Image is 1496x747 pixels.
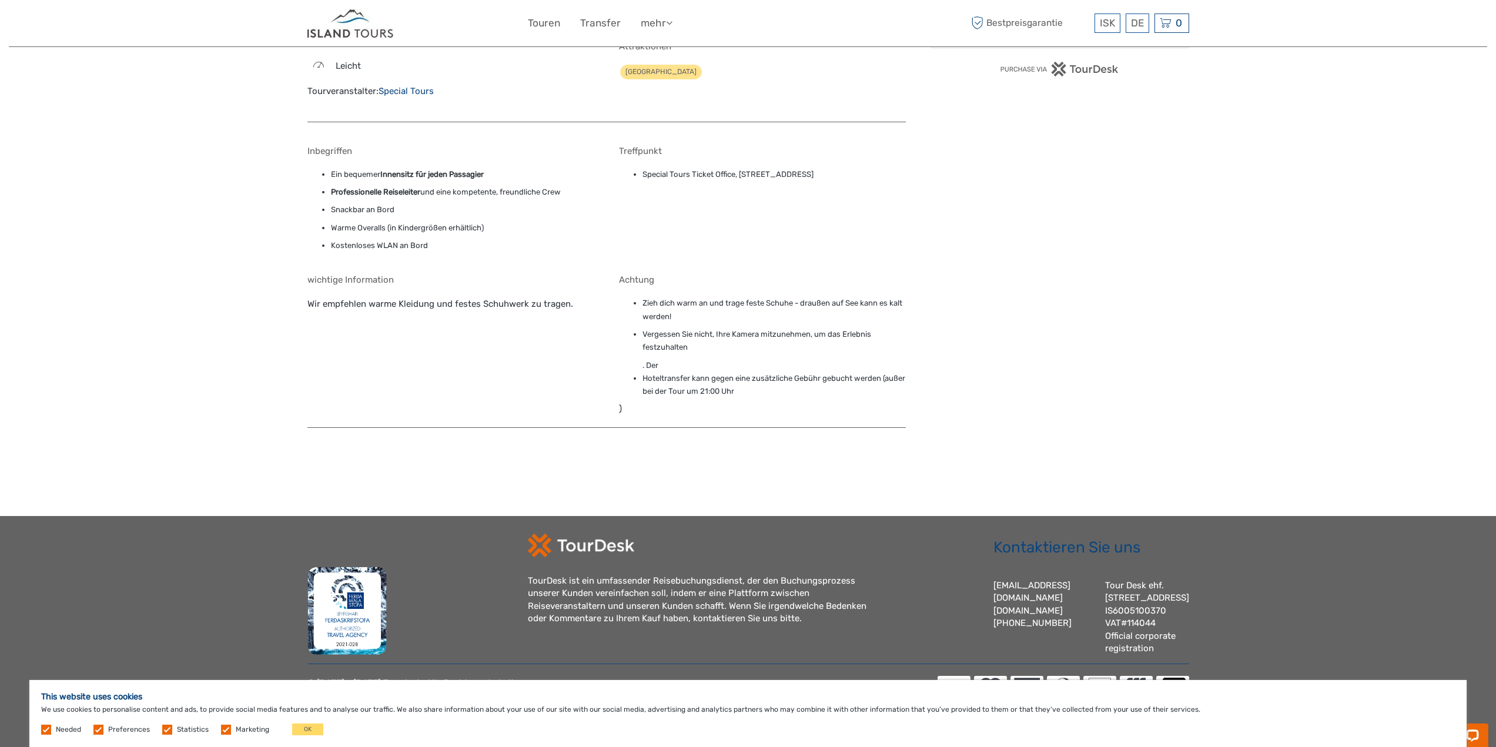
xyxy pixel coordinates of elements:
[642,328,906,354] li: Vergessen Sie nicht, Ihre Kamera mitzunehmen, um das Erlebnis festzuhalten
[56,725,81,735] label: Needed
[177,725,209,735] label: Statistics
[307,567,387,655] img: fms.png
[108,725,150,735] label: Preferences
[528,575,881,625] div: TourDesk ist ein umfassender Reisebuchungsdienst, der den Buchungsprozess unserer Kunden vereinfa...
[580,15,621,32] a: Transfer
[1126,14,1149,33] div: DE
[135,18,149,32] button: Open LiveChat chat widget
[380,170,484,179] strong: Innensitz für jeden Passagier
[642,168,906,181] li: Special Tours Ticket Office, [STREET_ADDRESS]
[41,692,1455,702] h5: This website uses cookies
[619,274,906,416] div: )
[336,61,361,71] span: leicht
[307,676,527,721] p: © [DATE] - [DATE] Tourdesk. Alle Rechte vorbehalten.
[528,15,560,32] a: Touren
[528,534,634,557] img: td-logo-white.png
[331,239,594,252] li: Kostenloses WLAN an Bord
[1105,579,1189,655] div: Tour Desk ehf. [STREET_ADDRESS] IS6005100370 VAT#114044
[307,274,594,285] h5: wichtige Information
[1105,631,1176,654] a: Official corporate registration
[619,297,906,398] ul: . Der
[331,186,594,199] li: und eine kompetente, freundliche Crew
[307,9,394,38] img: Iceland ProTravel
[331,168,594,181] li: Ein bequemer
[331,203,594,216] li: Snackbar an Bord
[236,725,269,735] label: Marketing
[642,372,906,398] li: Hoteltransfer kann gegen eine zusätzliche Gebühr gebucht werden (außer bei der Tour um 21:00 Uhr
[641,15,672,32] a: mehr
[620,65,702,79] a: [GEOGRAPHIC_DATA]
[969,14,1092,33] span: Bestpreisgarantie
[993,605,1063,616] a: [DOMAIN_NAME]
[16,21,133,30] p: Chat now
[331,187,420,196] strong: Professionelle Reiseleiter
[619,146,906,156] h5: Treffpunkt
[1000,62,1119,76] img: PurchaseViaTourDesk.png
[307,297,594,312] p: Wir empfehlen warme Kleidung und festes Schuhwerk zu tragen.
[379,86,434,96] a: Special Tours
[1100,17,1115,29] span: ISK
[307,85,594,98] div: Tourveranstalter:
[307,146,594,156] h5: Inbegriffen
[642,297,906,323] li: Zieh dich warm an und trage feste Schuhe - draußen auf See kann es kalt werden!
[993,579,1093,655] div: [EMAIL_ADDRESS][DOMAIN_NAME] [PHONE_NUMBER]
[1174,17,1184,29] span: 0
[292,723,323,735] button: OK
[993,538,1189,557] h2: Kontaktieren Sie uns
[331,222,594,235] li: Warme Overalls (in Kindergrößen erhältlich)
[938,676,1189,695] img: accepted cards
[619,274,906,285] h5: Achtung
[29,680,1467,747] div: We use cookies to personalise content and ads, to provide social media features and to analyse ou...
